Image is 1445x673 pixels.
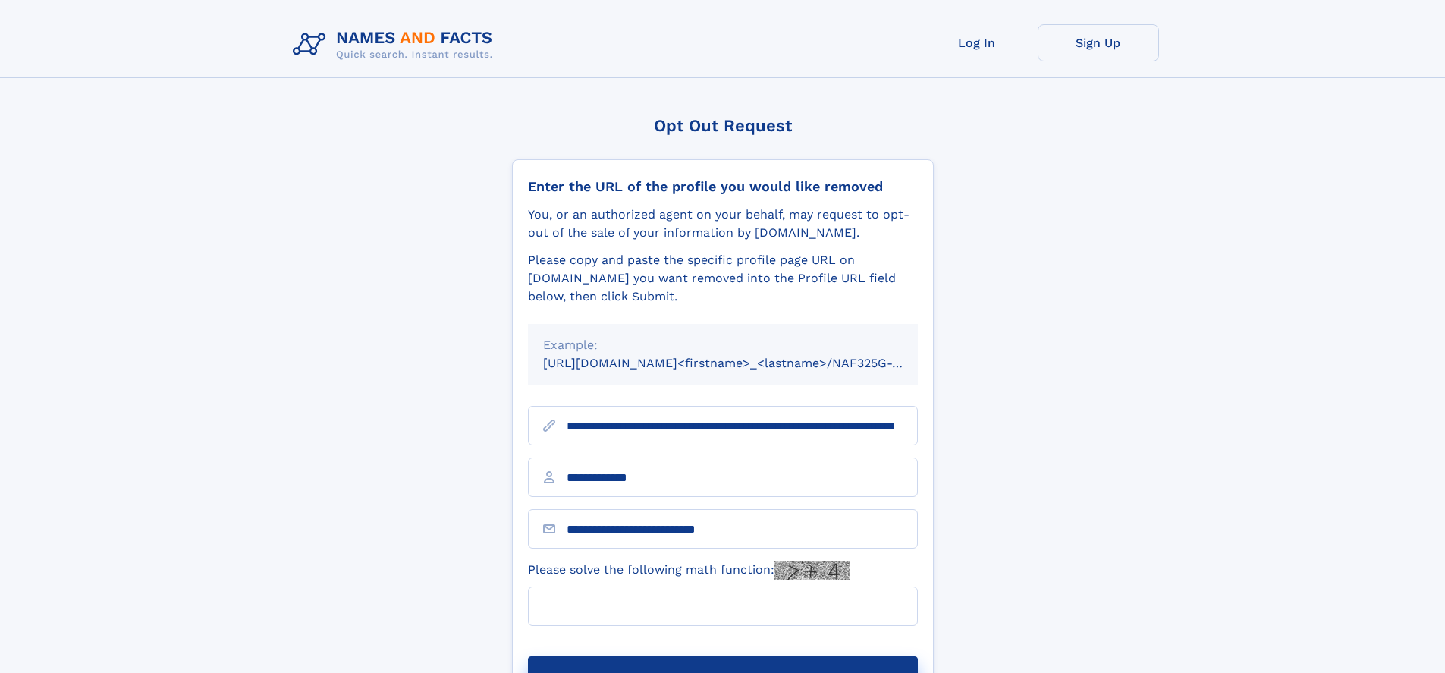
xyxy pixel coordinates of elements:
div: Example: [543,336,903,354]
label: Please solve the following math function: [528,561,850,580]
a: Log In [916,24,1038,61]
div: Enter the URL of the profile you would like removed [528,178,918,195]
small: [URL][DOMAIN_NAME]<firstname>_<lastname>/NAF325G-xxxxxxxx [543,356,947,370]
a: Sign Up [1038,24,1159,61]
div: Opt Out Request [512,116,934,135]
img: Logo Names and Facts [287,24,505,65]
div: You, or an authorized agent on your behalf, may request to opt-out of the sale of your informatio... [528,206,918,242]
div: Please copy and paste the specific profile page URL on [DOMAIN_NAME] you want removed into the Pr... [528,251,918,306]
